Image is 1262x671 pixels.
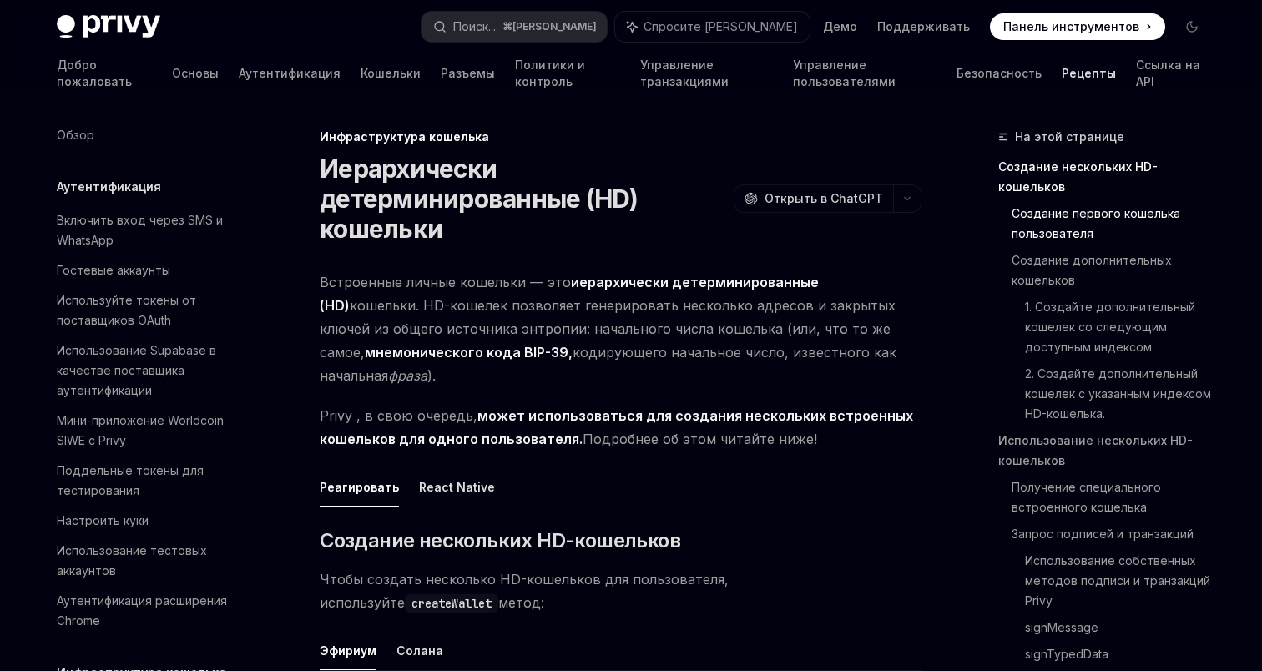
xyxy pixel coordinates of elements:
a: Гостевые аккаунты [43,255,257,285]
img: темный логотип [57,15,160,38]
font: Настроить куки [57,513,149,527]
font: Поддельные токены для тестирования [57,463,204,497]
font: Управление транзакциями [640,58,729,88]
font: signMessage [1025,620,1098,634]
font: Реагировать [320,480,399,494]
font: Создание нескольких HD-кошельков [998,159,1158,194]
a: Использование тестовых аккаунтов [43,536,257,586]
font: кошельки. HD-кошелек позволяет генерировать несколько адресов и закрытых ключей из общего источни... [320,297,896,361]
a: Поддерживать [877,18,970,35]
a: Аутентификация [239,53,341,93]
font: Рецепты [1062,66,1116,80]
font: может использоваться для создания нескольких встроенных кошельков для одного пользователя. [320,407,913,447]
font: Безопасность [957,66,1042,80]
a: мнемонического кода BIP-39, [365,344,573,361]
font: Основы [172,66,219,80]
button: Поиск...⌘[PERSON_NAME] [422,12,607,42]
a: Включить вход через SMS и WhatsApp [43,205,257,255]
font: Поиск... [453,19,496,33]
font: Открыть в ChatGPT [765,191,883,205]
font: Добро пожаловать [57,58,132,88]
font: Создание дополнительных кошельков [1012,253,1175,287]
a: Создание дополнительных кошельков [1012,247,1219,294]
font: Управление пользователями [793,58,896,88]
a: Разъемы [441,53,495,93]
a: Использование Supabase в качестве поставщика аутентификации [43,335,257,406]
font: signTypedData [1025,647,1108,661]
font: Использование нескольких HD-кошельков [998,433,1193,467]
font: Использование Supabase в качестве поставщика аутентификации [57,343,216,397]
a: Демо [823,18,857,35]
font: Подробнее об этом читайте ниже! [583,431,817,447]
a: signMessage [1025,614,1219,641]
font: Демо [823,19,857,33]
a: Управление пользователями [793,53,937,93]
a: Создание нескольких HD-кошельков [998,154,1219,200]
code: createWallet [405,594,498,613]
a: Мини-приложение Worldcoin SIWE с Privy [43,406,257,456]
a: Использование собственных методов подписи и транзакций Privy [1025,547,1219,614]
button: Реагировать [320,467,399,507]
font: React Native [419,480,495,494]
a: Используйте токены от поставщиков OAuth [43,285,257,335]
font: Солана [396,643,443,658]
font: Чтобы создать несколько HD-кошельков для пользователя, используйте [320,571,729,611]
font: Обзор [57,128,94,142]
a: Использование нескольких HD-кошельков [998,427,1219,474]
a: Политики и контроль [515,53,620,93]
font: Гостевые аккаунты [57,263,170,277]
font: Использование собственных методов подписи и транзакций Privy [1025,553,1214,608]
font: [PERSON_NAME] [512,20,597,33]
font: ⌘ [502,20,512,33]
a: Кошельки [361,53,421,93]
a: Запрос подписей и транзакций [1012,521,1219,547]
a: Управление транзакциями [640,53,773,93]
font: Встроенные личные кошельки — это [320,274,571,290]
a: Поддельные токены для тестирования [43,456,257,506]
button: Включить темный режим [1179,13,1205,40]
font: Использование тестовых аккаунтов [57,543,207,578]
a: Основы [172,53,219,93]
button: React Native [419,467,495,507]
a: Панель инструментов [990,13,1165,40]
font: Запрос подписей и транзакций [1012,527,1194,541]
a: signTypedData [1025,641,1219,668]
a: 2. Создайте дополнительный кошелек с указанным индексом HD-кошелька. [1025,361,1219,427]
a: Настроить куки [43,506,257,536]
font: Включить вход через SMS и WhatsApp [57,213,223,247]
font: 2. Создайте дополнительный кошелек с указанным индексом HD-кошелька. [1025,366,1214,421]
font: фраза [388,367,427,384]
font: Мини-приложение Worldcoin SIWE с Privy [57,413,224,447]
button: Солана [396,631,443,670]
font: На этой странице [1015,129,1124,144]
font: Privy , в свою очередь, [320,407,477,424]
font: Аутентификация расширения Chrome [57,593,227,628]
font: Аутентификация [57,179,161,194]
font: Эфириум [320,643,376,658]
a: Создание первого кошелька пользователя [1012,200,1219,247]
font: Политики и контроль [515,58,585,88]
button: Спросите [PERSON_NAME] [615,12,810,42]
button: Открыть в ChatGPT [734,184,893,213]
button: Эфириум [320,631,376,670]
font: 1. Создайте дополнительный кошелек со следующим доступным индексом. [1025,300,1199,354]
font: Создание нескольких HD-кошельков [320,528,680,552]
a: Аутентификация расширения Chrome [43,586,257,636]
a: Получение специального встроенного кошелька [1012,474,1219,521]
font: Разъемы [441,66,495,80]
font: кодирующего начальное число, известного как начальная [320,344,896,384]
font: Иерархически детерминированные (HD) кошельки [320,154,639,244]
font: Ссылка на API [1136,58,1200,88]
font: Получение специального встроенного кошелька [1012,480,1164,514]
a: Ссылка на API [1136,53,1205,93]
font: Используйте токены от поставщиков OAuth [57,293,196,327]
font: Панель инструментов [1003,19,1139,33]
font: Аутентификация [239,66,341,80]
a: Обзор [43,120,257,150]
font: ). [427,367,436,384]
font: Спросите [PERSON_NAME] [644,19,798,33]
font: метод: [498,594,544,611]
a: 1. Создайте дополнительный кошелек со следующим доступным индексом. [1025,294,1219,361]
a: Рецепты [1062,53,1116,93]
